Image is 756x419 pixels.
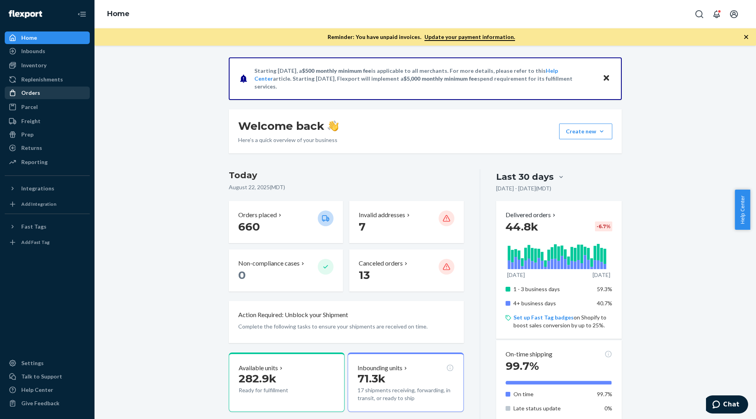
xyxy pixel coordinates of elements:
[513,314,574,321] a: Set up Fast Tag badges
[597,391,612,397] span: 99.7%
[239,386,311,394] p: Ready for fulfillment
[21,399,59,407] div: Give Feedback
[5,59,90,72] a: Inventory
[5,370,90,383] button: Talk to Support
[21,359,44,367] div: Settings
[5,73,90,86] a: Replenishments
[238,136,339,144] p: Here’s a quick overview of your business
[593,271,610,279] p: [DATE]
[238,220,260,233] span: 660
[507,271,525,279] p: [DATE]
[238,323,454,330] p: Complete the following tasks to ensure your shipments are received on time.
[359,268,370,282] span: 13
[5,357,90,369] a: Settings
[5,142,90,154] a: Returns
[21,239,50,245] div: Add Fast Tag
[21,131,33,138] div: Prep
[5,236,90,249] a: Add Fast Tag
[513,314,612,329] p: on Shopify to boost sales conversion by up to 25%.
[239,364,278,373] p: Available units
[513,285,591,293] p: 1 - 3 business days
[21,61,46,69] div: Inventory
[74,6,90,22] button: Close Navigation
[506,210,557,220] button: Delivered orders
[5,198,90,210] a: Add Integration
[597,286,612,292] span: 59.3%
[506,220,538,233] span: 44.8k
[238,210,277,220] p: Orders placed
[597,300,612,306] span: 40.7%
[348,353,463,412] button: Inbounding units71.3k17 shipments receiving, forwarding, in transit, or ready to ship
[706,395,748,415] iframe: Opens a widget where you can chat to one of our agents
[5,128,90,141] a: Prep
[559,124,612,139] button: Create new
[726,6,742,22] button: Open account menu
[21,201,56,207] div: Add Integration
[709,6,724,22] button: Open notifications
[238,119,339,133] h1: Welcome back
[349,201,463,243] button: Invalid addresses 7
[601,73,611,84] button: Close
[107,9,130,18] a: Home
[691,6,707,22] button: Open Search Box
[513,390,591,398] p: On time
[328,120,339,131] img: hand-wave emoji
[496,185,551,192] p: [DATE] - [DATE] ( MDT )
[21,34,37,42] div: Home
[359,210,405,220] p: Invalid addresses
[101,3,136,26] ol: breadcrumbs
[358,372,385,385] span: 71.3k
[5,384,90,396] a: Help Center
[5,220,90,233] button: Fast Tags
[238,310,348,319] p: Action Required: Unblock your Shipment
[5,45,90,57] a: Inbounds
[506,359,539,373] span: 99.7%
[496,171,554,183] div: Last 30 days
[229,169,464,182] h3: Today
[595,221,612,231] div: -6.7 %
[5,397,90,410] button: Give Feedback
[604,405,612,412] span: 0%
[5,115,90,127] a: Freight
[21,373,62,380] div: Talk to Support
[5,87,90,99] a: Orders
[21,158,48,166] div: Reporting
[229,353,345,412] button: Available units282.9kReady for fulfillment
[424,33,515,41] a: Update your payment information.
[21,103,38,111] div: Parcel
[5,101,90,113] a: Parcel
[229,183,464,191] p: August 22, 2025 ( MDT )
[5,31,90,44] a: Home
[735,190,750,230] button: Help Center
[21,89,40,97] div: Orders
[21,386,53,394] div: Help Center
[21,223,46,231] div: Fast Tags
[21,47,45,55] div: Inbounds
[513,404,591,412] p: Late status update
[506,350,552,359] p: On-time shipping
[21,144,42,152] div: Returns
[513,299,591,307] p: 4+ business days
[359,259,403,268] p: Canceled orders
[21,185,54,192] div: Integrations
[358,364,402,373] p: Inbounding units
[229,201,343,243] button: Orders placed 660
[239,372,276,385] span: 282.9k
[349,249,463,292] button: Canceled orders 13
[229,249,343,292] button: Non-compliance cases 0
[5,156,90,168] a: Reporting
[358,386,454,402] p: 17 shipments receiving, forwarding, in transit, or ready to ship
[9,10,42,18] img: Flexport logo
[404,75,477,82] span: $5,000 monthly minimum fee
[328,33,515,41] p: Reminder: You have unpaid invoices.
[238,259,300,268] p: Non-compliance cases
[254,67,595,90] p: Starting [DATE], a is applicable to all merchants. For more details, please refer to this article...
[359,220,365,233] span: 7
[302,67,371,74] span: $500 monthly minimum fee
[5,182,90,195] button: Integrations
[21,117,41,125] div: Freight
[21,76,63,83] div: Replenishments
